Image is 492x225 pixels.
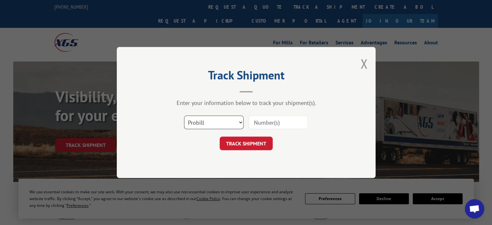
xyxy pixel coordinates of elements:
[149,99,343,107] div: Enter your information below to track your shipment(s).
[220,137,273,150] button: TRACK SHIPMENT
[465,199,484,219] div: Open chat
[248,116,308,129] input: Number(s)
[360,55,367,72] button: Close modal
[149,71,343,83] h2: Track Shipment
